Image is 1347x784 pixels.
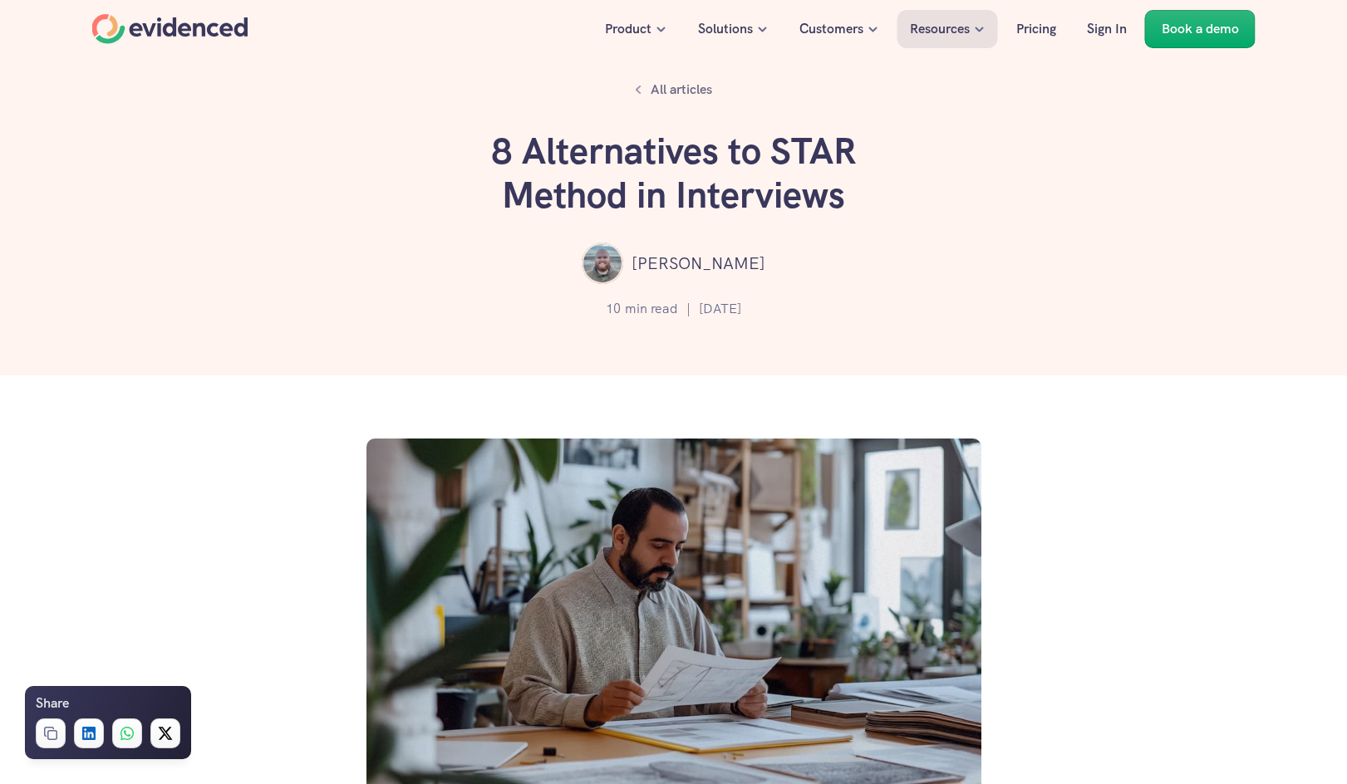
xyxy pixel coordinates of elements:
p: Pricing [1016,18,1056,40]
p: Resources [910,18,970,40]
p: Customers [799,18,863,40]
p: [DATE] [699,298,741,320]
p: All articles [651,79,712,100]
h6: Share [36,693,69,714]
a: All articles [626,75,721,105]
p: Solutions [698,18,753,40]
a: Home [92,14,248,44]
img: "" [582,243,623,284]
h1: 8 Alternatives to STAR Method in Interviews [425,130,923,218]
p: Watch a quick demo [781,396,902,418]
p: Book a demo [1162,18,1239,40]
p: min read [625,298,678,320]
h4: Want to make more accurate hiring decisions? [407,394,748,420]
p: 10 [606,298,621,320]
a: Book a demo [1145,10,1256,48]
p: | [686,298,691,320]
p: [PERSON_NAME] [632,250,765,277]
a: Sign In [1074,10,1139,48]
a: Pricing [1004,10,1069,48]
p: Sign In [1087,18,1127,40]
a: Watch a quick demo [764,388,940,426]
p: Product [605,18,651,40]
